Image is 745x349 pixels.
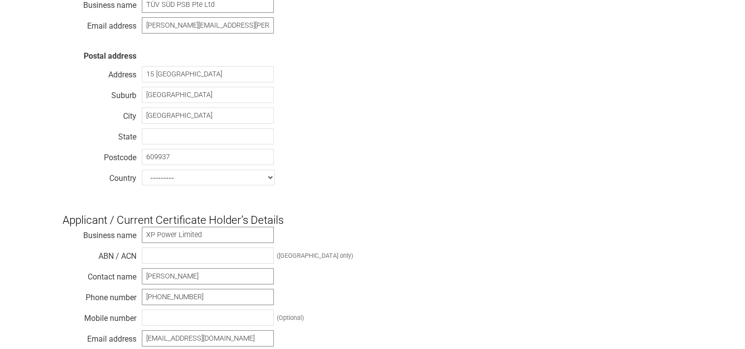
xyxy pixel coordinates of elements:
[63,19,136,29] div: Email address
[63,228,136,238] div: Business name
[63,150,136,160] div: Postcode
[63,249,136,259] div: ABN / ACN
[63,197,683,226] h3: Applicant / Current Certificate Holder’s Details
[63,68,136,77] div: Address
[63,332,136,342] div: Email address
[63,290,136,300] div: Phone number
[63,130,136,140] div: State
[63,171,136,181] div: Country
[63,109,136,119] div: City
[277,314,304,321] div: (Optional)
[277,252,353,259] div: ([GEOGRAPHIC_DATA] only)
[84,51,136,61] strong: Postal address
[63,88,136,98] div: Suburb
[63,311,136,321] div: Mobile number
[63,270,136,279] div: Contact name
